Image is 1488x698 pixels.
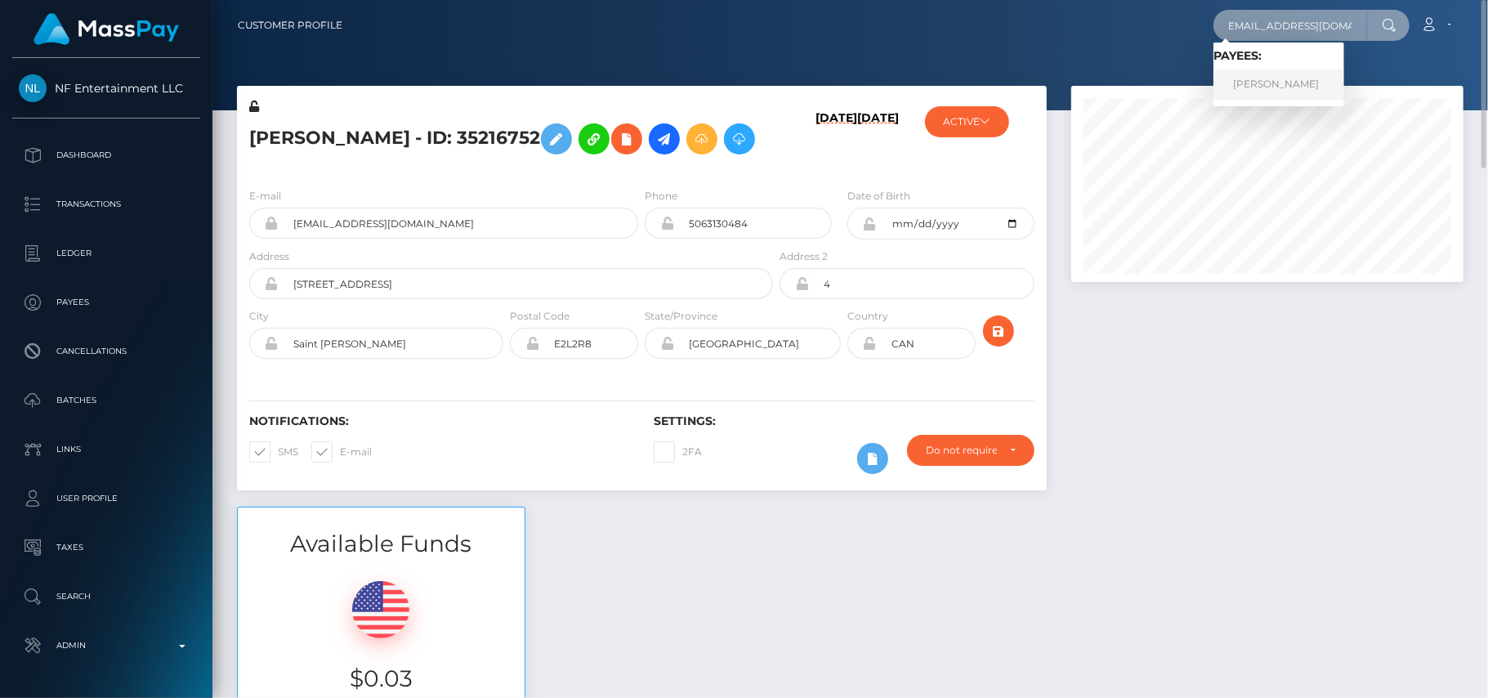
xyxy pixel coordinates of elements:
a: Search [12,576,200,617]
p: User Profile [19,486,194,511]
label: E-mail [249,189,281,204]
input: Search... [1213,10,1367,41]
h6: Settings: [654,414,1034,428]
button: ACTIVE [925,106,1009,137]
label: Postal Code [510,309,570,324]
label: Date of Birth [847,189,910,204]
a: Dashboard [12,135,200,176]
a: Links [12,429,200,470]
label: 2FA [654,441,702,463]
span: NF Entertainment LLC [12,81,200,96]
p: Transactions [19,192,194,217]
p: Ledger [19,241,194,266]
div: Do not require [926,444,997,457]
img: USD.png [352,581,409,638]
p: Taxes [19,535,194,560]
a: Transactions [12,184,200,225]
label: SMS [249,441,298,463]
label: Address 2 [780,249,828,264]
p: Search [19,584,194,609]
label: Country [847,309,888,324]
h6: Notifications: [249,414,629,428]
a: Ledger [12,233,200,274]
label: E-mail [311,441,372,463]
p: Batches [19,388,194,413]
a: Cancellations [12,331,200,372]
h6: [DATE] [858,111,900,168]
a: User Profile [12,478,200,519]
label: City [249,309,269,324]
a: Payees [12,282,200,323]
p: Payees [19,290,194,315]
a: [PERSON_NAME] [1213,69,1344,100]
p: Admin [19,633,194,658]
p: Dashboard [19,143,194,168]
a: Admin [12,625,200,666]
p: Cancellations [19,339,194,364]
a: Initiate Payout [649,123,680,154]
h6: Payees: [1213,49,1344,63]
a: Taxes [12,527,200,568]
h3: $0.03 [250,663,512,695]
h6: [DATE] [816,111,858,168]
img: MassPay Logo [34,13,179,45]
a: Batches [12,380,200,421]
a: Customer Profile [238,8,342,43]
p: Links [19,437,194,462]
img: NF Entertainment LLC [19,74,47,102]
label: Phone [645,189,677,204]
button: Do not require [907,435,1034,466]
label: State/Province [645,309,717,324]
label: Address [249,249,289,264]
h3: Available Funds [238,528,525,560]
h5: [PERSON_NAME] - ID: 35216752 [249,115,764,163]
